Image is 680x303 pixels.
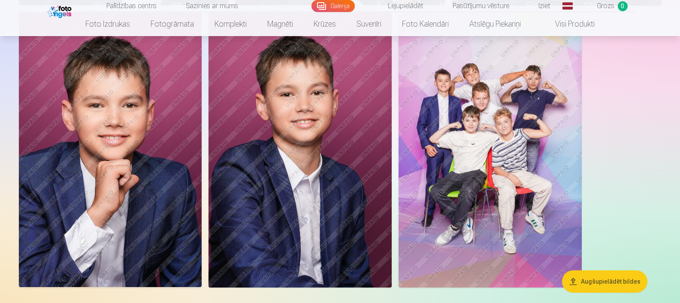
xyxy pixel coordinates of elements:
[257,12,303,36] a: Magnēti
[459,12,531,36] a: Atslēgu piekariņi
[392,12,459,36] a: Foto kalendāri
[346,12,392,36] a: Suvenīri
[303,12,346,36] a: Krūzes
[48,3,74,18] img: /fa1
[140,12,204,36] a: Fotogrāmata
[204,12,257,36] a: Komplekti
[75,12,140,36] a: Foto izdrukas
[562,270,647,293] button: Augšupielādēt bildes
[531,12,605,36] a: Visi produkti
[597,1,614,11] span: Grozs
[618,1,628,11] span: 0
